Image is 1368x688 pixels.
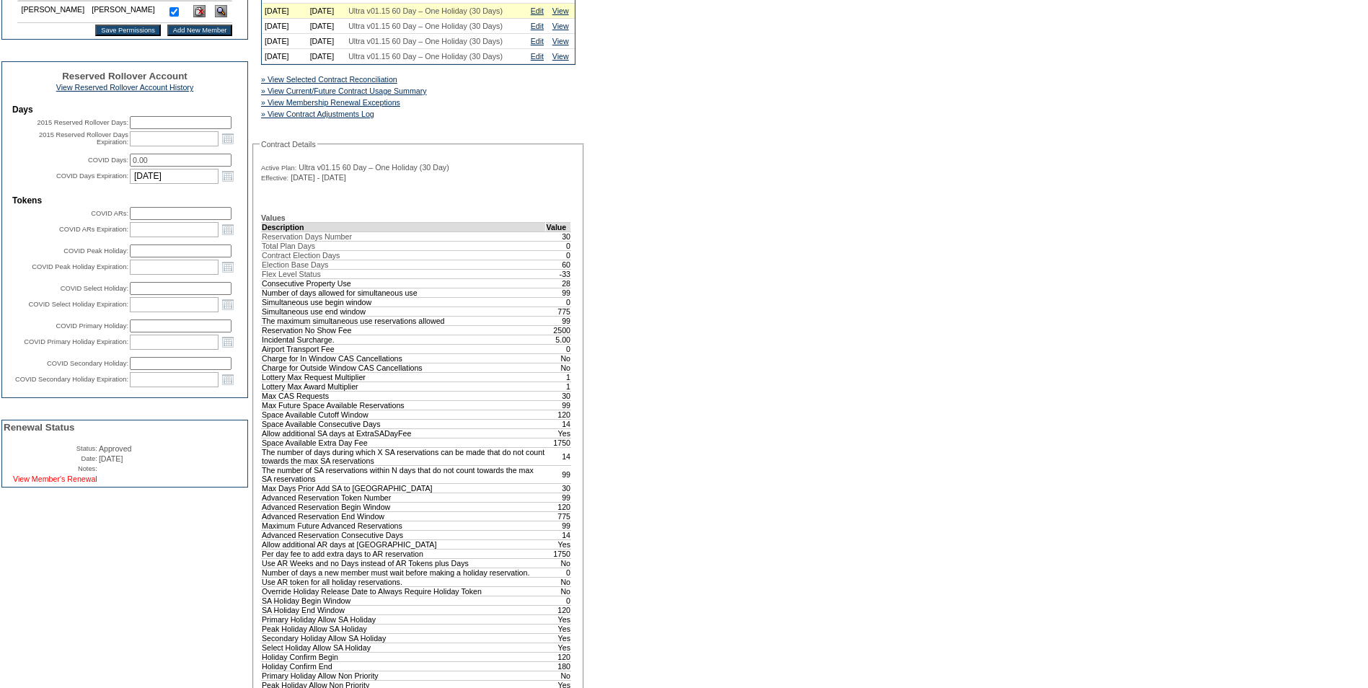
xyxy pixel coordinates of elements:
[220,296,236,312] a: Open the calendar popup.
[262,624,546,633] td: Peak Holiday Allow SA Holiday
[546,372,571,382] td: 1
[546,568,571,577] td: 0
[552,37,569,45] a: View
[546,344,571,353] td: 0
[220,334,236,350] a: Open the calendar popup.
[59,226,128,233] label: COVID ARs Expiration:
[4,422,75,433] span: Renewal Status
[262,596,546,605] td: SA Holiday Begin Window
[47,360,128,367] label: COVID Secondary Holiday:
[262,382,546,391] td: Lottery Max Award Multiplier
[546,325,571,335] td: 2500
[552,52,569,61] a: View
[62,71,187,81] span: Reserved Rollover Account
[546,250,571,260] td: 0
[546,447,571,465] td: 14
[262,49,307,64] td: [DATE]
[552,6,569,15] a: View
[546,493,571,502] td: 99
[12,195,237,206] td: Tokens
[17,1,88,23] td: [PERSON_NAME]
[262,530,546,539] td: Advanced Reservation Consecutive Days
[348,52,503,61] span: Ultra v01.15 60 Day – One Holiday (30 Days)
[307,34,346,49] td: [DATE]
[262,325,546,335] td: Reservation No Show Fee
[262,19,307,34] td: [DATE]
[262,633,546,643] td: Secondary Holiday Allow SA Holiday
[546,400,571,410] td: 99
[262,316,546,325] td: The maximum simultaneous use reservations allowed
[220,131,236,146] a: Open the calendar popup.
[546,391,571,400] td: 30
[262,260,328,269] span: Election Base Days
[552,22,569,30] a: View
[262,372,546,382] td: Lottery Max Request Multiplier
[546,511,571,521] td: 775
[261,75,397,84] a: » View Selected Contract Reconciliation
[348,6,503,15] span: Ultra v01.15 60 Day – One Holiday (30 Days)
[261,98,400,107] a: » View Membership Renewal Exceptions
[531,6,544,15] a: Edit
[262,428,546,438] td: Allow additional SA days at ExtraSADayFee
[546,222,571,231] td: Value
[546,316,571,325] td: 99
[262,614,546,624] td: Primary Holiday Allow SA Holiday
[299,163,449,172] span: Ultra v01.15 60 Day – One Holiday (30 Day)
[4,444,97,453] td: Status:
[262,232,352,241] span: Reservation Days Number
[546,539,571,549] td: Yes
[262,410,546,419] td: Space Available Cutoff Window
[262,652,546,661] td: Holiday Confirm Begin
[88,156,128,164] label: COVID Days:
[262,222,546,231] td: Description
[546,605,571,614] td: 120
[261,164,296,172] span: Active Plan:
[99,454,123,463] span: [DATE]
[215,5,227,17] img: View Dashboard
[260,140,317,149] legend: Contract Details
[546,577,571,586] td: No
[262,242,315,250] span: Total Plan Days
[262,539,546,549] td: Allow additional AR days at [GEOGRAPHIC_DATA]
[546,643,571,652] td: Yes
[262,558,546,568] td: Use AR Weeks and no Days instead of AR Tokens plus Days
[546,624,571,633] td: Yes
[4,464,97,473] td: Notes:
[262,511,546,521] td: Advanced Reservation End Window
[262,502,546,511] td: Advanced Reservation Begin Window
[262,288,546,297] td: Number of days allowed for simultaneous use
[546,558,571,568] td: No
[262,586,546,596] td: Override Holiday Release Date to Always Require Holiday Token
[167,25,233,36] input: Add New Member
[546,465,571,483] td: 99
[546,363,571,372] td: No
[262,419,546,428] td: Space Available Consecutive Days
[546,483,571,493] td: 30
[95,25,161,36] input: Save Permissions
[262,493,546,502] td: Advanced Reservation Token Number
[546,502,571,511] td: 120
[32,263,128,270] label: COVID Peak Holiday Expiration:
[262,549,546,558] td: Per day fee to add extra days to AR reservation
[307,4,346,19] td: [DATE]
[15,376,128,383] label: COVID Secondary Holiday Expiration:
[220,221,236,237] a: Open the calendar popup.
[39,131,128,146] label: 2015 Reserved Rollover Days Expiration:
[546,438,571,447] td: 1750
[193,5,206,17] img: Delete
[262,4,307,19] td: [DATE]
[546,269,571,278] td: -33
[262,447,546,465] td: The number of days during which X SA reservations can be made that do not count towards the max S...
[262,278,546,288] td: Consecutive Property Use
[91,210,128,217] label: COVID ARs:
[56,172,128,180] label: COVID Days Expiration:
[262,344,546,353] td: Airport Transport Fee
[262,661,546,671] td: Holiday Confirm End
[262,521,546,530] td: Maximum Future Advanced Reservations
[262,270,321,278] span: Flex Level Status
[24,338,128,345] label: COVID Primary Holiday Expiration:
[307,49,346,64] td: [DATE]
[546,335,571,344] td: 5.00
[531,22,544,30] a: Edit
[546,671,571,680] td: No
